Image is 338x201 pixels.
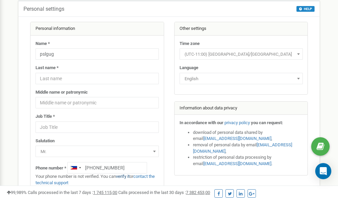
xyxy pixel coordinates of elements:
[38,147,156,156] span: Mr.
[67,162,147,173] input: +1-800-555-55-55
[93,190,117,195] u: 1 745 115,00
[203,161,271,166] a: [EMAIL_ADDRESS][DOMAIN_NAME]
[182,50,300,59] span: (UTC-11:00) Pacific/Midway
[36,97,159,108] input: Middle name or patronymic
[36,146,159,157] span: Mr.
[7,190,27,195] span: 99,989%
[193,142,292,154] a: [EMAIL_ADDRESS][DOMAIN_NAME]
[36,89,88,96] label: Middle name or patronymic
[36,165,66,171] label: Phone number *
[180,73,303,84] span: English
[36,48,159,60] input: Name
[36,173,159,186] p: Your phone number is not verified. You can or
[180,120,223,125] strong: In accordance with our
[23,6,64,12] h5: Personal settings
[224,120,250,125] a: privacy policy
[180,41,200,47] label: Time zone
[251,120,283,125] strong: you can request:
[118,190,210,195] span: Calls processed in the last 30 days :
[296,6,315,12] button: HELP
[315,163,331,179] div: Open Intercom Messenger
[36,138,55,144] label: Salutation
[186,190,210,195] u: 7 382 453,00
[36,174,155,185] a: contact the technical support
[180,65,198,71] label: Language
[28,190,117,195] span: Calls processed in the last 7 days :
[193,154,303,167] li: restriction of personal data processing by email .
[203,136,271,141] a: [EMAIL_ADDRESS][DOMAIN_NAME]
[36,121,159,133] input: Job Title
[175,102,308,115] div: Information about data privacy
[180,48,303,60] span: (UTC-11:00) Pacific/Midway
[36,41,50,47] label: Name *
[36,65,59,71] label: Last name *
[36,73,159,84] input: Last name
[30,22,164,36] div: Personal information
[116,174,130,179] a: verify it
[36,113,55,120] label: Job Title *
[193,142,303,154] li: removal of personal data by email ,
[193,130,303,142] li: download of personal data shared by email ,
[182,74,300,84] span: English
[175,22,308,36] div: Other settings
[68,162,83,173] div: Telephone country code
